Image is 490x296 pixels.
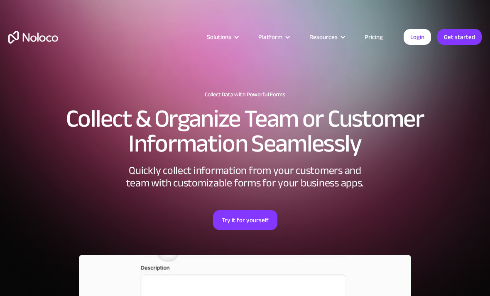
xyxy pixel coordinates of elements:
[8,31,58,44] a: home
[213,210,277,230] a: Try it for yourself
[207,32,231,42] div: Solutions
[437,29,482,45] a: Get started
[299,32,354,42] div: Resources
[309,32,338,42] div: Resources
[8,91,482,98] h1: Collect Data with Powerful Forms
[196,32,248,42] div: Solutions
[258,32,282,42] div: Platform
[120,164,370,189] div: Quickly collect information from your customers and team with customizable forms for your busines...
[354,32,393,42] a: Pricing
[404,29,431,45] a: Login
[248,32,299,42] div: Platform
[8,106,482,156] h2: Collect & Organize Team or Customer Information Seamlessly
